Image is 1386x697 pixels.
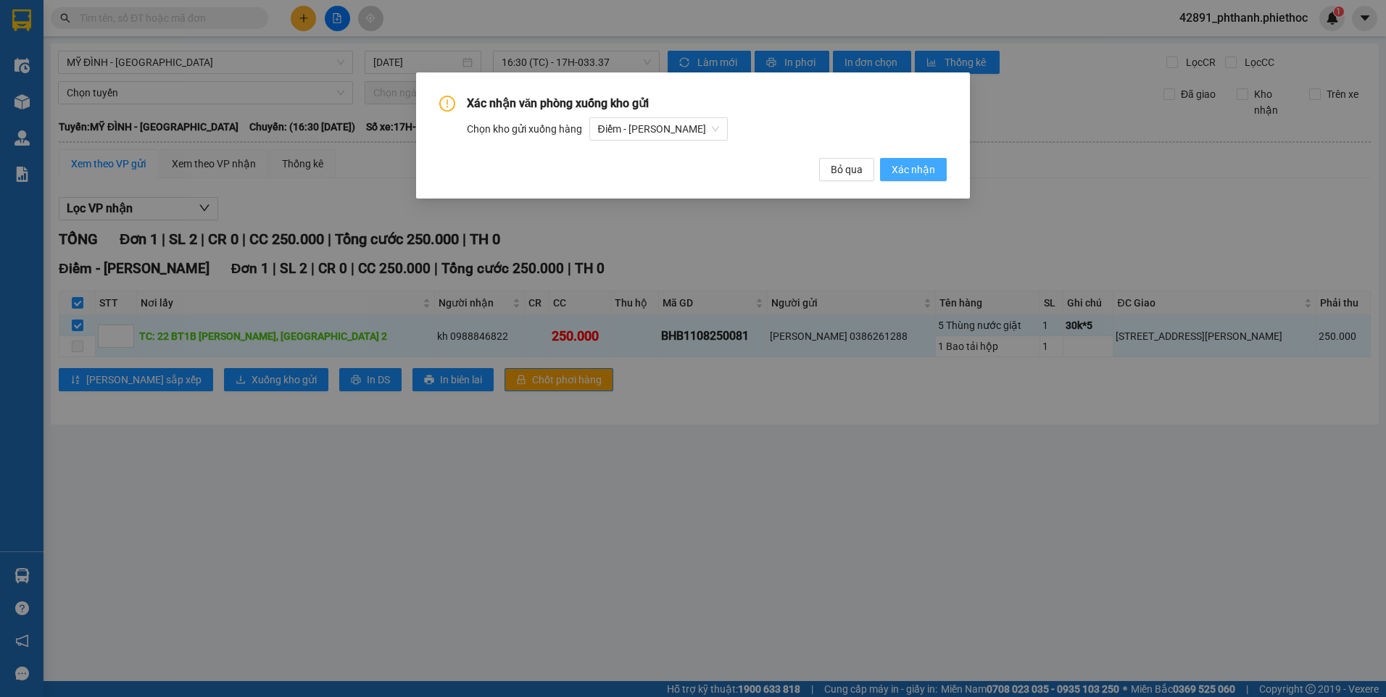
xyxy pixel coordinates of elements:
[831,162,863,178] span: Bỏ qua
[819,158,874,181] button: Bỏ qua
[467,117,947,141] div: Chọn kho gửi xuống hàng
[467,96,650,110] span: Xác nhận văn phòng xuống kho gửi
[892,162,935,178] span: Xác nhận
[439,96,455,112] span: exclamation-circle
[880,158,947,181] button: Xác nhận
[598,118,719,140] span: Điểm - Bùi Huy Bích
